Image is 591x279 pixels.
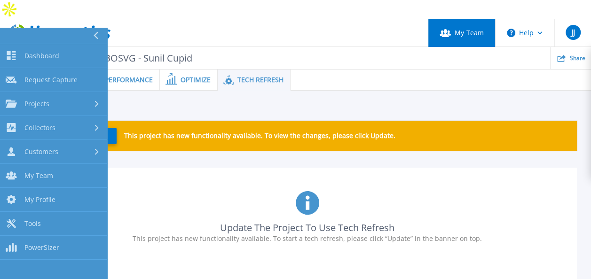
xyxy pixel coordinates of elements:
[24,219,41,228] span: Tools
[24,171,53,180] span: My Team
[45,53,193,63] p: PowerStore
[571,29,575,36] span: JJ
[237,77,284,83] span: Tech Refresh
[133,235,482,242] p: This project has new functionality available. To start a tech refresh, please click “Update” in t...
[24,76,78,84] span: Request Capture
[220,222,394,233] h2: Update The Project To Use Tech Refresh
[124,132,395,139] p: This project has new functionality available. To view the changes, please click Update.
[24,52,59,60] span: Dashboard
[496,19,554,47] button: Help
[24,124,55,132] span: Collectors
[24,147,58,156] span: Customers
[181,77,211,83] span: Optimize
[24,243,59,252] span: PowerSizer
[554,19,591,46] button: JJ
[428,19,495,47] a: My Team
[24,100,49,108] span: Projects
[105,77,153,83] span: Performance
[569,55,585,61] span: Share
[98,53,193,63] span: BOSVG - Sunil Cupid
[24,195,55,204] span: My Profile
